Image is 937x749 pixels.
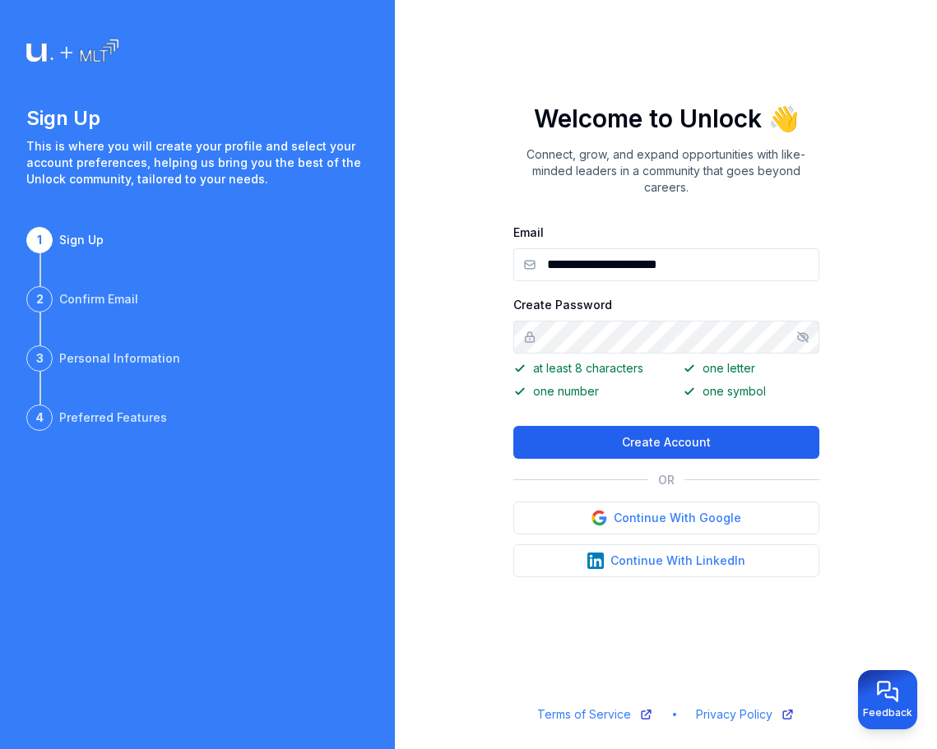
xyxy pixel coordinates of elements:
[59,232,104,248] div: Sign Up
[513,502,819,534] button: Continue With Google
[59,291,138,307] div: Confirm Email
[683,360,819,377] p: one letter
[696,706,795,723] a: Privacy Policy
[26,105,369,132] h1: Sign Up
[26,39,118,66] img: Logo
[796,331,809,344] button: Show/hide password
[863,706,912,719] span: Feedback
[534,104,799,133] h1: Welcome to Unlock 👋
[513,383,650,400] p: one number
[537,706,653,723] a: Terms of Service
[513,360,650,377] p: at least 8 characters
[683,383,819,400] p: one symbol
[513,544,819,577] button: Continue With LinkedIn
[513,426,819,459] button: Create Account
[59,409,167,426] div: Preferred Features
[513,298,612,312] label: Create Password
[26,345,53,372] div: 3
[513,225,544,239] label: Email
[513,146,819,196] p: Connect, grow, and expand opportunities with like-minded leaders in a community that goes beyond ...
[26,227,53,253] div: 1
[26,286,53,312] div: 2
[858,670,917,729] button: Provide feedback
[658,472,675,488] p: OR
[26,405,53,431] div: 4
[26,138,369,187] p: This is where you will create your profile and select your account preferences, helping us bring ...
[59,350,180,367] div: Personal Information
